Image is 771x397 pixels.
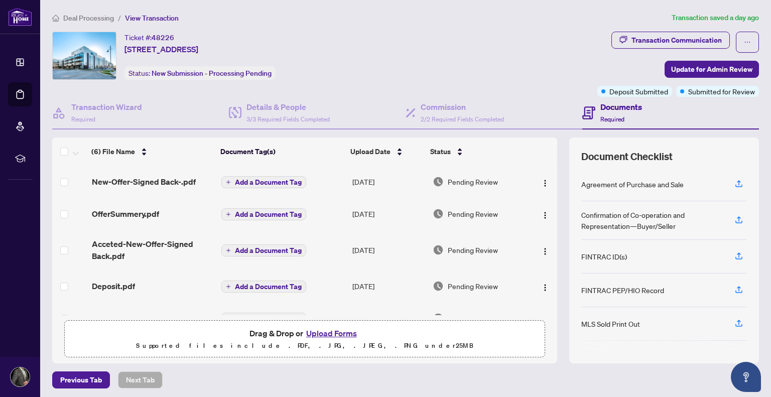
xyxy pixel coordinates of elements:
[216,138,346,166] th: Document Tag(s)
[92,176,196,188] span: New-Offer-Signed Back-.pdf
[246,115,330,123] span: 3/3 Required Fields Completed
[448,281,498,292] span: Pending Review
[249,327,360,340] span: Drag & Drop or
[433,313,444,324] img: Document Status
[541,284,549,292] img: Logo
[609,86,668,97] span: Deposit Submitted
[671,61,752,77] span: Update for Admin Review
[226,248,231,253] span: plus
[731,362,761,392] button: Open asap
[53,32,116,79] img: IMG-N12316427_1.jpg
[688,86,755,97] span: Submitted for Review
[92,208,159,220] span: OfferSummery.pdf
[65,321,545,358] span: Drag & Drop orUpload FormsSupported files include .PDF, .JPG, .JPEG, .PNG under25MB
[348,302,429,334] td: [DATE]
[221,312,306,325] button: Add a Document Tag
[221,281,306,293] button: Add a Document Tag
[665,61,759,78] button: Update for Admin Review
[52,15,59,22] span: home
[426,138,526,166] th: Status
[92,238,214,262] span: Acceted-New-Offer-Signed Back.pdf
[600,101,642,113] h4: Documents
[87,138,216,166] th: (6) File Name
[92,312,144,324] span: New-Offer.pdf
[541,247,549,255] img: Logo
[581,150,673,164] span: Document Checklist
[11,367,30,386] img: Profile Icon
[52,371,110,388] button: Previous Tab
[152,33,174,42] span: 48226
[124,32,174,43] div: Ticket #:
[348,198,429,230] td: [DATE]
[221,244,306,257] button: Add a Document Tag
[448,208,498,219] span: Pending Review
[226,284,231,289] span: plus
[537,278,553,294] button: Logo
[448,244,498,255] span: Pending Review
[348,166,429,198] td: [DATE]
[537,206,553,222] button: Logo
[672,12,759,24] article: Transaction saved a day ago
[541,211,549,219] img: Logo
[71,115,95,123] span: Required
[348,270,429,302] td: [DATE]
[235,211,302,218] span: Add a Document Tag
[448,313,498,324] span: Pending Review
[235,283,302,290] span: Add a Document Tag
[91,146,135,157] span: (6) File Name
[63,14,114,23] span: Deal Processing
[346,138,426,166] th: Upload Date
[221,208,306,220] button: Add a Document Tag
[348,230,429,270] td: [DATE]
[221,208,306,221] button: Add a Document Tag
[71,340,539,352] p: Supported files include .PDF, .JPG, .JPEG, .PNG under 25 MB
[744,39,751,46] span: ellipsis
[221,280,306,293] button: Add a Document Tag
[611,32,730,49] button: Transaction Communication
[226,212,231,217] span: plus
[581,251,627,262] div: FINTRAC ID(s)
[537,310,553,326] button: Logo
[581,209,723,231] div: Confirmation of Co-operation and Representation—Buyer/Seller
[246,101,330,113] h4: Details & People
[152,69,272,78] span: New Submission - Processing Pending
[124,43,198,55] span: [STREET_ADDRESS]
[118,12,121,24] li: /
[433,244,444,255] img: Document Status
[92,280,135,292] span: Deposit.pdf
[433,281,444,292] img: Document Status
[235,247,302,254] span: Add a Document Tag
[537,174,553,190] button: Logo
[235,179,302,186] span: Add a Document Tag
[421,101,504,113] h4: Commission
[235,315,302,322] span: Add a Document Tag
[350,146,391,157] span: Upload Date
[448,176,498,187] span: Pending Review
[581,179,684,190] div: Agreement of Purchase and Sale
[60,372,102,388] span: Previous Tab
[631,32,722,48] div: Transaction Communication
[221,313,306,325] button: Add a Document Tag
[303,327,360,340] button: Upload Forms
[433,208,444,219] img: Document Status
[430,146,451,157] span: Status
[125,14,179,23] span: View Transaction
[118,371,163,388] button: Next Tab
[124,66,276,80] div: Status:
[537,242,553,258] button: Logo
[421,115,504,123] span: 2/2 Required Fields Completed
[600,115,624,123] span: Required
[581,285,664,296] div: FINTRAC PEP/HIO Record
[8,8,32,26] img: logo
[71,101,142,113] h4: Transaction Wizard
[221,244,306,256] button: Add a Document Tag
[433,176,444,187] img: Document Status
[226,180,231,185] span: plus
[581,318,640,329] div: MLS Sold Print Out
[221,176,306,188] button: Add a Document Tag
[221,176,306,189] button: Add a Document Tag
[541,179,549,187] img: Logo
